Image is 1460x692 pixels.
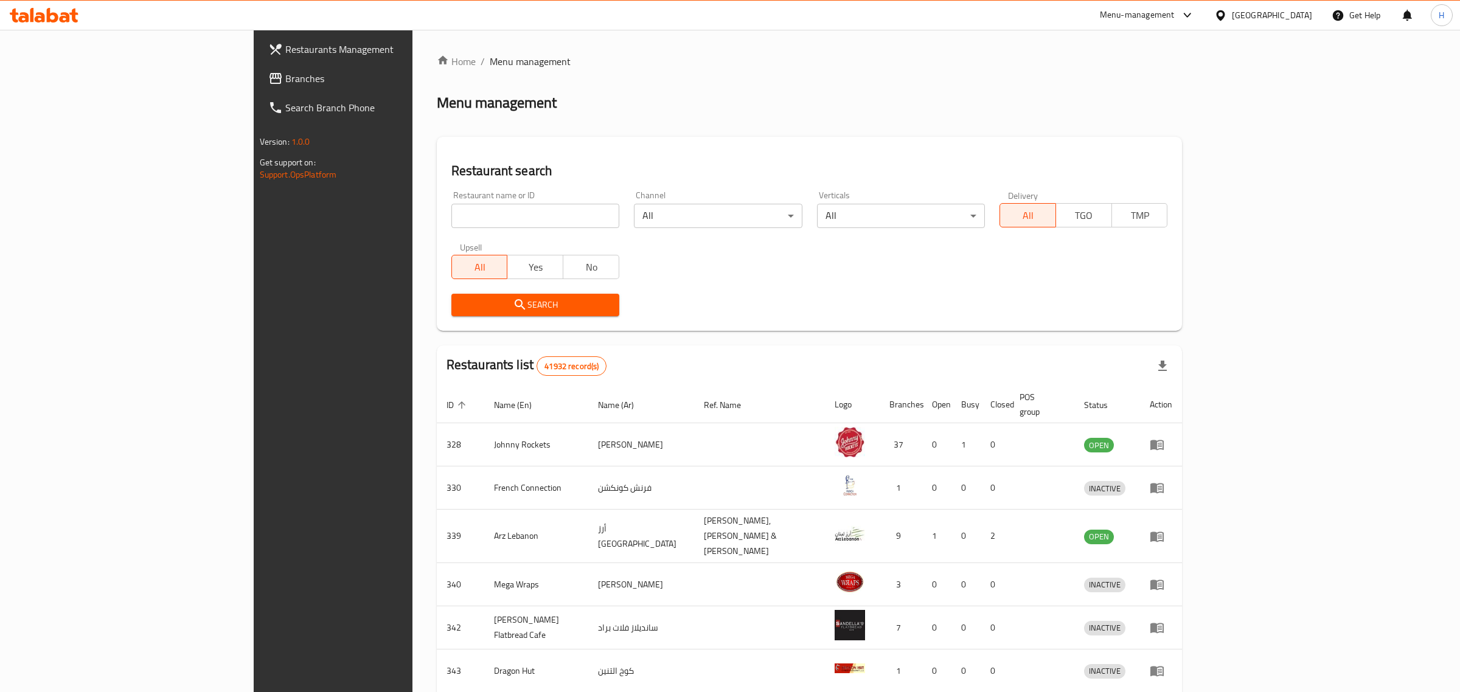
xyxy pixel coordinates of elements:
[951,606,981,649] td: 0
[451,255,508,279] button: All
[1084,438,1114,452] span: OPEN
[880,386,922,423] th: Branches
[880,606,922,649] td: 7
[835,519,865,549] img: Arz Lebanon
[484,606,589,649] td: [PERSON_NAME] Flatbread Cafe
[490,54,571,69] span: Menu management
[922,606,951,649] td: 0
[285,42,488,57] span: Restaurants Management
[285,100,488,115] span: Search Branch Phone
[1084,664,1125,679] div: INACTIVE
[922,510,951,563] td: 1
[1084,481,1125,496] div: INACTIVE
[451,294,619,316] button: Search
[1148,351,1177,381] div: Export file
[981,423,1010,466] td: 0
[507,255,563,279] button: Yes
[981,606,1010,649] td: 0
[484,466,589,510] td: French Connection
[835,470,865,500] img: French Connection
[451,162,1168,180] h2: Restaurant search
[951,563,981,606] td: 0
[1439,9,1444,22] span: H
[259,93,498,122] a: Search Branch Phone
[259,64,498,93] a: Branches
[588,466,694,510] td: فرنش كونكشن
[835,567,865,597] img: Mega Wraps
[484,510,589,563] td: Arz Lebanon
[1150,663,1172,678] div: Menu
[598,398,650,412] span: Name (Ar)
[447,398,470,412] span: ID
[588,563,694,606] td: [PERSON_NAME]
[260,134,290,150] span: Version:
[484,423,589,466] td: Johnny Rockets
[1150,577,1172,592] div: Menu
[999,203,1056,227] button: All
[835,653,865,683] img: Dragon Hut
[922,423,951,466] td: 0
[563,255,619,279] button: No
[922,563,951,606] td: 0
[437,93,557,112] h2: Menu management
[1020,390,1060,419] span: POS group
[447,356,607,376] h2: Restaurants list
[260,167,337,182] a: Support.OpsPlatform
[880,466,922,510] td: 1
[259,35,498,64] a: Restaurants Management
[1150,437,1172,452] div: Menu
[922,466,951,510] td: 0
[634,204,802,228] div: All
[537,356,607,376] div: Total records count
[694,510,825,563] td: [PERSON_NAME],[PERSON_NAME] & [PERSON_NAME]
[1084,530,1114,544] span: OPEN
[1084,621,1125,635] span: INACTIVE
[1100,8,1175,22] div: Menu-management
[951,466,981,510] td: 0
[260,154,316,170] span: Get support on:
[494,398,547,412] span: Name (En)
[880,423,922,466] td: 37
[1084,621,1125,635] div: INACTIVE
[461,297,610,313] span: Search
[437,54,1183,69] nav: breadcrumb
[537,361,606,372] span: 41932 record(s)
[1150,620,1172,635] div: Menu
[588,423,694,466] td: [PERSON_NAME]
[512,258,558,276] span: Yes
[451,204,619,228] input: Search for restaurant name or ID..
[817,204,985,228] div: All
[922,386,951,423] th: Open
[1140,386,1182,423] th: Action
[704,398,757,412] span: Ref. Name
[1084,398,1124,412] span: Status
[1117,207,1163,224] span: TMP
[825,386,880,423] th: Logo
[457,258,503,276] span: All
[1084,482,1125,496] span: INACTIVE
[1005,207,1051,224] span: All
[1232,9,1312,22] div: [GEOGRAPHIC_DATA]
[460,243,482,251] label: Upsell
[568,258,614,276] span: No
[951,423,981,466] td: 1
[951,386,981,423] th: Busy
[880,563,922,606] td: 3
[291,134,310,150] span: 1.0.0
[880,510,922,563] td: 9
[981,386,1010,423] th: Closed
[1150,529,1172,544] div: Menu
[1084,578,1125,592] span: INACTIVE
[1055,203,1112,227] button: TGO
[981,563,1010,606] td: 0
[588,510,694,563] td: أرز [GEOGRAPHIC_DATA]
[588,606,694,649] td: سانديلاز فلات براد
[1061,207,1107,224] span: TGO
[835,427,865,457] img: Johnny Rockets
[981,466,1010,510] td: 0
[1084,438,1114,452] div: OPEN
[951,510,981,563] td: 0
[1150,480,1172,495] div: Menu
